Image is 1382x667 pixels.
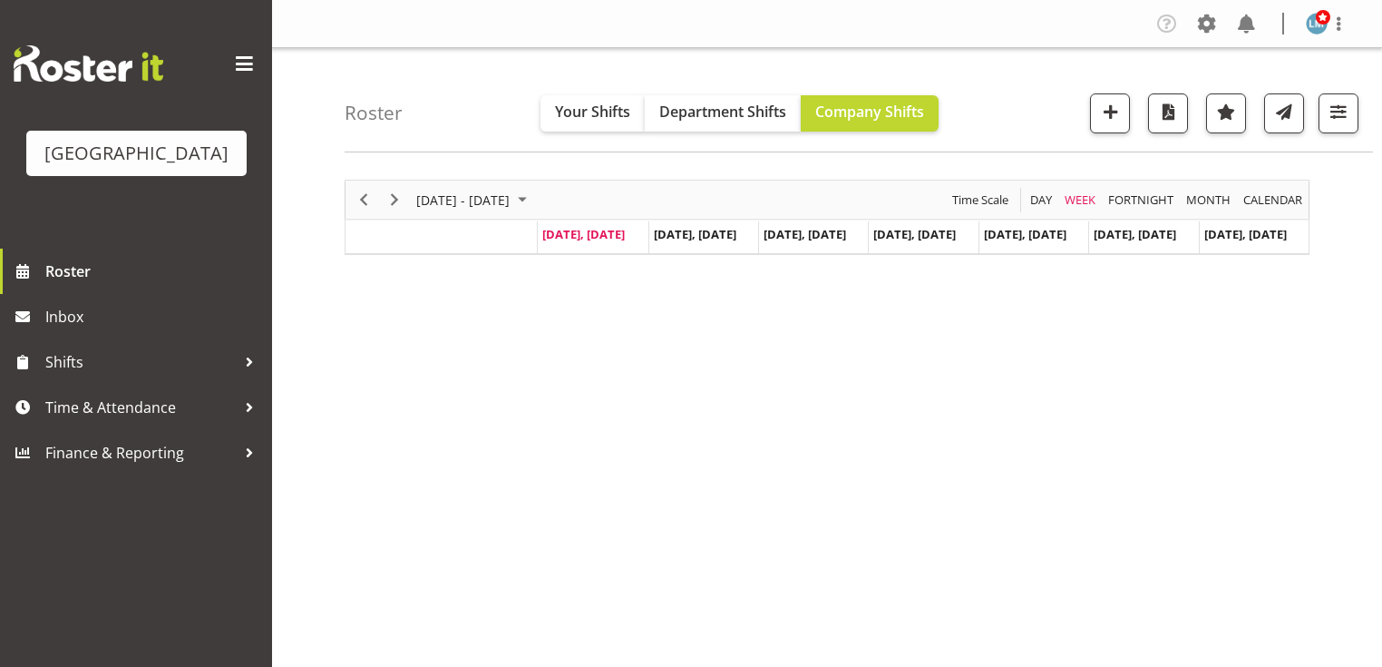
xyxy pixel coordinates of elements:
[1090,93,1130,133] button: Add a new shift
[45,439,236,466] span: Finance & Reporting
[654,226,736,242] span: [DATE], [DATE]
[1184,189,1232,211] span: Month
[950,189,1010,211] span: Time Scale
[414,189,511,211] span: [DATE] - [DATE]
[645,95,801,132] button: Department Shifts
[45,303,263,330] span: Inbox
[410,181,538,219] div: August 25 - 31, 2025
[540,95,645,132] button: Your Shifts
[801,95,939,132] button: Company Shifts
[45,348,236,376] span: Shifts
[659,102,786,122] span: Department Shifts
[348,181,379,219] div: previous period
[345,103,403,123] h4: Roster
[414,189,535,211] button: August 2025
[14,45,163,82] img: Rosterit website logo
[542,226,625,242] span: [DATE], [DATE]
[379,181,410,219] div: next period
[1241,189,1304,211] span: calendar
[815,102,924,122] span: Company Shifts
[1106,189,1175,211] span: Fortnight
[764,226,846,242] span: [DATE], [DATE]
[1105,189,1177,211] button: Fortnight
[1264,93,1304,133] button: Send a list of all shifts for the selected filtered period to all rostered employees.
[873,226,956,242] span: [DATE], [DATE]
[984,226,1066,242] span: [DATE], [DATE]
[1063,189,1097,211] span: Week
[352,189,376,211] button: Previous
[383,189,407,211] button: Next
[1241,189,1306,211] button: Month
[1183,189,1234,211] button: Timeline Month
[949,189,1012,211] button: Time Scale
[1027,189,1056,211] button: Timeline Day
[1306,13,1328,34] img: lesley-mckenzie127.jpg
[1094,226,1176,242] span: [DATE], [DATE]
[1028,189,1054,211] span: Day
[1148,93,1188,133] button: Download a PDF of the roster according to the set date range.
[1206,93,1246,133] button: Highlight an important date within the roster.
[1062,189,1099,211] button: Timeline Week
[345,180,1309,255] div: Timeline Week of August 25, 2025
[555,102,630,122] span: Your Shifts
[45,258,263,285] span: Roster
[44,140,229,167] div: [GEOGRAPHIC_DATA]
[45,394,236,421] span: Time & Attendance
[1204,226,1287,242] span: [DATE], [DATE]
[1319,93,1358,133] button: Filter Shifts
